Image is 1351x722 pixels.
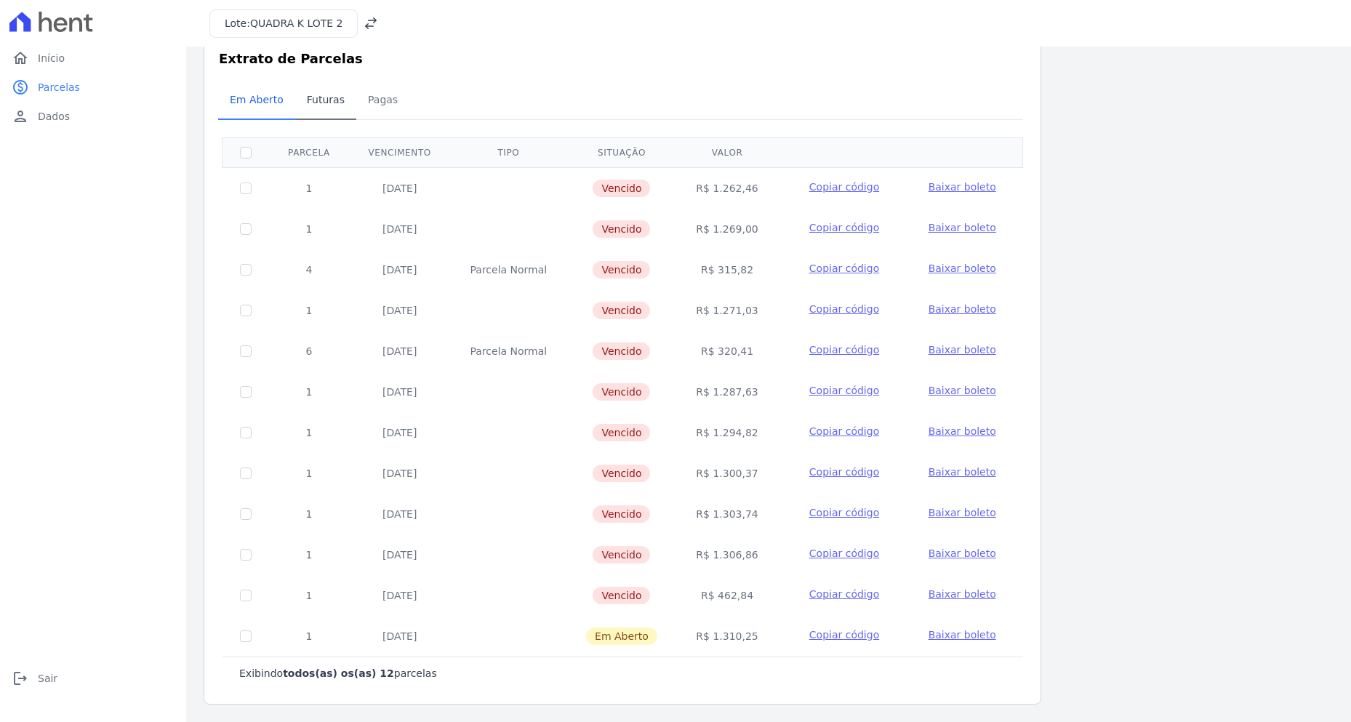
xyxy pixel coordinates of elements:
a: Baixar boleto [929,465,996,479]
a: Baixar boleto [929,342,996,357]
td: 1 [269,575,349,616]
span: Vencido [593,261,650,278]
td: [DATE] [349,290,451,331]
a: Em Aberto [218,82,295,120]
span: Início [38,51,65,65]
i: person [12,108,29,125]
span: Futuras [298,85,353,114]
span: QUADRA K LOTE 2 [250,17,343,29]
th: Parcela [269,137,349,167]
span: Copiar código [809,507,879,518]
span: Baixar boleto [929,588,996,600]
button: Copiar código [795,546,893,561]
span: Copiar código [809,547,879,559]
span: Baixar boleto [929,466,996,478]
span: Em Aberto [586,627,657,645]
b: todos(as) os(as) 12 [283,667,394,679]
span: Baixar boleto [929,181,996,193]
button: Copiar código [795,302,893,316]
td: Parcela Normal [450,249,566,290]
th: Tipo [450,137,566,167]
span: Vencido [593,587,650,604]
span: Vencido [593,302,650,319]
button: Copiar código [795,342,893,357]
i: home [12,49,29,67]
td: R$ 1.300,37 [677,453,778,494]
span: Em Aberto [221,85,292,114]
a: personDados [6,102,180,131]
span: Baixar boleto [929,262,996,274]
td: [DATE] [349,372,451,412]
span: Vencido [593,383,650,401]
td: R$ 1.262,46 [677,167,778,209]
td: Parcela Normal [450,331,566,372]
td: 1 [269,290,349,331]
a: paidParcelas [6,73,180,102]
td: [DATE] [349,331,451,372]
span: Baixar boleto [929,547,996,559]
td: 1 [269,616,349,657]
i: logout [12,670,29,687]
td: R$ 1.310,25 [677,616,778,657]
td: R$ 1.303,74 [677,494,778,534]
td: R$ 1.269,00 [677,209,778,249]
a: Pagas [356,82,409,120]
span: Parcelas [38,80,80,95]
span: Copiar código [809,466,879,478]
td: 6 [269,331,349,372]
th: Vencimento [349,137,451,167]
td: 1 [269,494,349,534]
span: Baixar boleto [929,629,996,641]
td: [DATE] [349,412,451,453]
span: Copiar código [809,222,879,233]
td: [DATE] [349,453,451,494]
td: 1 [269,372,349,412]
a: Baixar boleto [929,180,996,194]
span: Baixar boleto [929,425,996,437]
td: R$ 320,41 [677,331,778,372]
button: Copiar código [795,424,893,438]
td: 1 [269,534,349,575]
span: Baixar boleto [929,303,996,315]
a: homeInício [6,44,180,73]
th: Valor [677,137,778,167]
a: Baixar boleto [929,587,996,601]
span: Vencido [593,465,650,482]
span: Pagas [359,85,406,114]
button: Copiar código [795,587,893,601]
td: [DATE] [349,494,451,534]
td: 4 [269,249,349,290]
span: Copiar código [809,588,879,600]
th: Situação [566,137,677,167]
a: Baixar boleto [929,383,996,398]
span: Vencido [593,180,650,197]
a: Baixar boleto [929,302,996,316]
span: Vencido [593,342,650,360]
td: [DATE] [349,575,451,616]
span: Vencido [593,505,650,523]
td: [DATE] [349,209,451,249]
span: Copiar código [809,425,879,437]
span: Copiar código [809,385,879,396]
h3: Lote: [225,16,342,31]
a: Baixar boleto [929,546,996,561]
a: Baixar boleto [929,505,996,520]
a: Baixar boleto [929,261,996,276]
td: [DATE] [349,167,451,209]
a: logoutSair [6,664,180,693]
td: R$ 1.294,82 [677,412,778,453]
span: Baixar boleto [929,222,996,233]
button: Copiar código [795,465,893,479]
span: Copiar código [809,344,879,356]
td: [DATE] [349,249,451,290]
span: Copiar código [809,262,879,274]
a: Baixar boleto [929,220,996,235]
td: R$ 1.287,63 [677,372,778,412]
span: Copiar código [809,629,879,641]
td: [DATE] [349,616,451,657]
td: 1 [269,412,349,453]
span: Copiar código [809,181,879,193]
button: Copiar código [795,220,893,235]
span: Baixar boleto [929,507,996,518]
span: Vencido [593,424,650,441]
